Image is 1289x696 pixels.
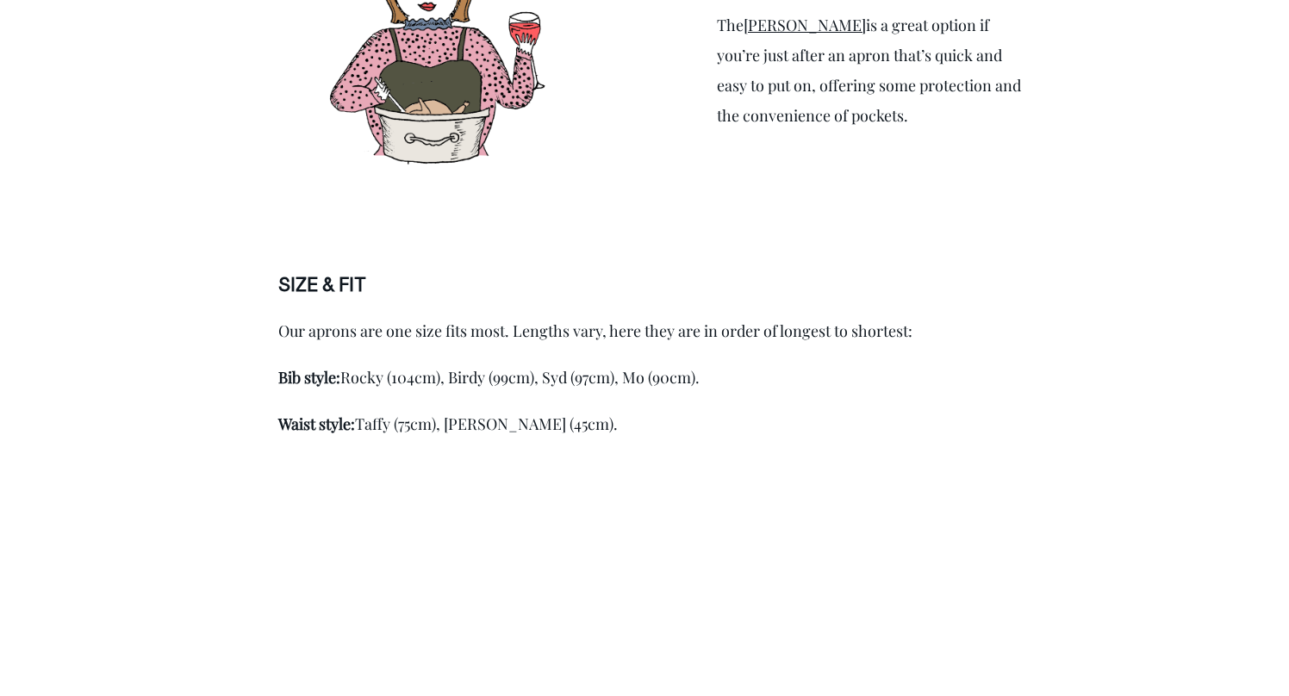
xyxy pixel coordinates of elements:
[278,413,1011,434] p: Taffy (75cm), [PERSON_NAME] (45cm).
[278,320,1011,341] p: Our aprons are one size fits most. Lengths vary, here they are in order of longest to shortest:
[278,413,355,434] strong: Waist style:
[744,15,866,35] a: [PERSON_NAME]
[717,15,1021,125] span: The is a great option if you’re just after an apron that’s quick and easy to put on, offering som...
[278,367,1011,388] p: Rocky (104cm), Birdy (99cm), Syd (97cm), Mo (90cm).
[278,367,340,388] strong: Bib style:
[278,277,366,295] b: SIZE & FIT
